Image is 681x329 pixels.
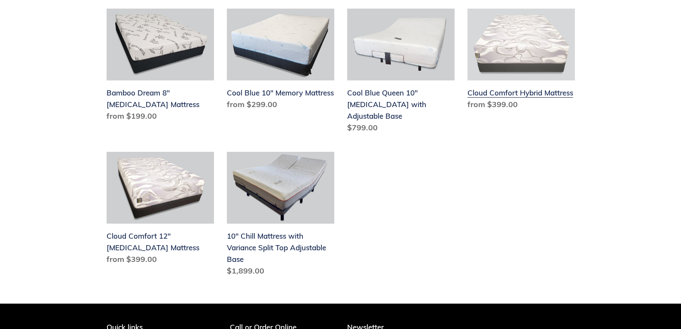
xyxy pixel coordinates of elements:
a: Cloud Comfort 12" Memory Foam Mattress [107,152,214,268]
a: 10" Chill Mattress with Variance Split Top Adjustable Base [227,152,334,280]
a: Cool Blue 10" Memory Mattress [227,9,334,114]
a: Cloud Comfort Hybrid Mattress [467,9,575,114]
a: Bamboo Dream 8" Memory Foam Mattress [107,9,214,125]
a: Cool Blue Queen 10" Memory Foam with Adjustable Base [347,9,455,137]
